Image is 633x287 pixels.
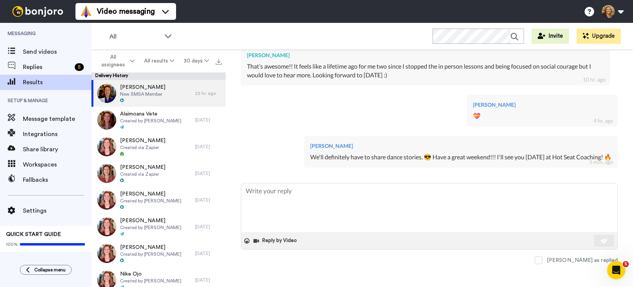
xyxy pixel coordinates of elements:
[120,164,165,171] span: [PERSON_NAME]
[547,257,618,264] div: [PERSON_NAME] as replied
[213,55,224,67] button: Export all results that match these filters now.
[195,90,222,96] div: 22 hr. ago
[600,238,609,244] img: send-white.svg
[577,29,621,44] button: Upgrade
[583,76,606,83] div: 10 hr. ago
[23,206,91,215] span: Settings
[97,111,116,130] img: 099e2574-0a8e-48c1-b072-0d0298cb2555-thumb.jpg
[120,91,165,97] span: New SMSA Member
[139,54,179,68] button: All results
[195,170,222,176] div: [DATE]
[97,244,116,263] img: 35acabac-1f70-4ec6-8369-f33144de24d5-thumb.jpg
[247,62,604,80] div: That’s awesome!! It feels like a lifetime ago for me two since I stopped the in person lessons an...
[109,32,160,41] span: All
[120,83,165,91] span: [PERSON_NAME]
[120,244,181,251] span: [PERSON_NAME]
[97,191,116,210] img: af8e357f-6fd6-4b7d-b554-0797ea4de579-thumb.jpg
[91,240,226,267] a: [PERSON_NAME]Created by [PERSON_NAME][DATE]
[253,235,299,247] button: Reply by Video
[120,251,181,257] span: Created by [PERSON_NAME]
[120,270,181,278] span: Nike Ojo
[247,51,604,59] div: [PERSON_NAME]
[120,198,181,204] span: Created by [PERSON_NAME]
[120,190,181,198] span: [PERSON_NAME]
[23,47,91,56] span: Send videos
[195,224,222,230] div: [DATE]
[6,232,61,237] span: QUICK START GUIDE
[91,160,226,187] a: [PERSON_NAME]Created via Zapier[DATE]
[97,164,116,183] img: ba70793d-812b-4597-b1bf-c6a238f11146-thumb.jpg
[23,130,91,139] span: Integrations
[120,110,181,118] span: Alaimoana Vete
[20,265,72,275] button: Collapse menu
[93,50,139,72] button: All assignees
[23,78,91,87] span: Results
[195,277,222,283] div: [DATE]
[6,241,18,247] span: 100%
[607,261,625,279] iframe: Intercom live chat
[120,144,165,151] span: Created via Zapier
[473,112,612,120] div: 💝
[34,267,66,273] span: Collapse menu
[310,153,612,162] div: We'll definitely have to share dance stories. 😎 Have a great weekend!!! I'll see you [DATE] at Ho...
[97,137,116,156] img: 3095858b-c7ba-490c-9a32-520f1ec8805a-thumb.jpg
[91,80,226,107] a: [PERSON_NAME]New SMSA Member22 hr. ago
[589,158,613,166] div: 5 min. ago
[179,54,213,68] button: 30 days
[195,197,222,203] div: [DATE]
[23,175,91,184] span: Fallbacks
[98,53,128,69] span: All assignees
[91,107,226,133] a: Alaimoana VeteCreated by [PERSON_NAME][DATE]
[120,171,165,177] span: Created via Zapier
[91,133,226,160] a: [PERSON_NAME]Created via Zapier[DATE]
[23,145,91,154] span: Share library
[91,187,226,213] a: [PERSON_NAME]Created by [PERSON_NAME][DATE]
[195,250,222,257] div: [DATE]
[195,117,222,123] div: [DATE]
[97,6,155,17] span: Video messaging
[91,72,226,80] div: Delivery History
[310,142,612,150] div: [PERSON_NAME]
[97,217,116,236] img: 35acabac-1f70-4ec6-8369-f33144de24d5-thumb.jpg
[23,160,91,169] span: Workspaces
[120,118,181,124] span: Created by [PERSON_NAME]
[120,224,181,231] span: Created by [PERSON_NAME]
[23,63,72,72] span: Replies
[75,63,84,71] div: 5
[23,114,91,123] span: Message template
[120,278,181,284] span: Created by [PERSON_NAME]
[80,5,92,18] img: vm-color.svg
[9,6,66,17] img: bj-logo-header-white.svg
[97,84,116,103] img: 7049023a-5599-4c4b-96b4-d2570ccdaff2-thumb.jpg
[195,144,222,150] div: [DATE]
[532,29,569,44] button: Invite
[120,137,165,144] span: [PERSON_NAME]
[593,117,613,125] div: 4 hr. ago
[91,213,226,240] a: [PERSON_NAME]Created by [PERSON_NAME][DATE]
[216,59,222,65] img: export.svg
[623,261,629,267] span: 5
[120,217,181,224] span: [PERSON_NAME]
[473,101,612,109] div: [PERSON_NAME]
